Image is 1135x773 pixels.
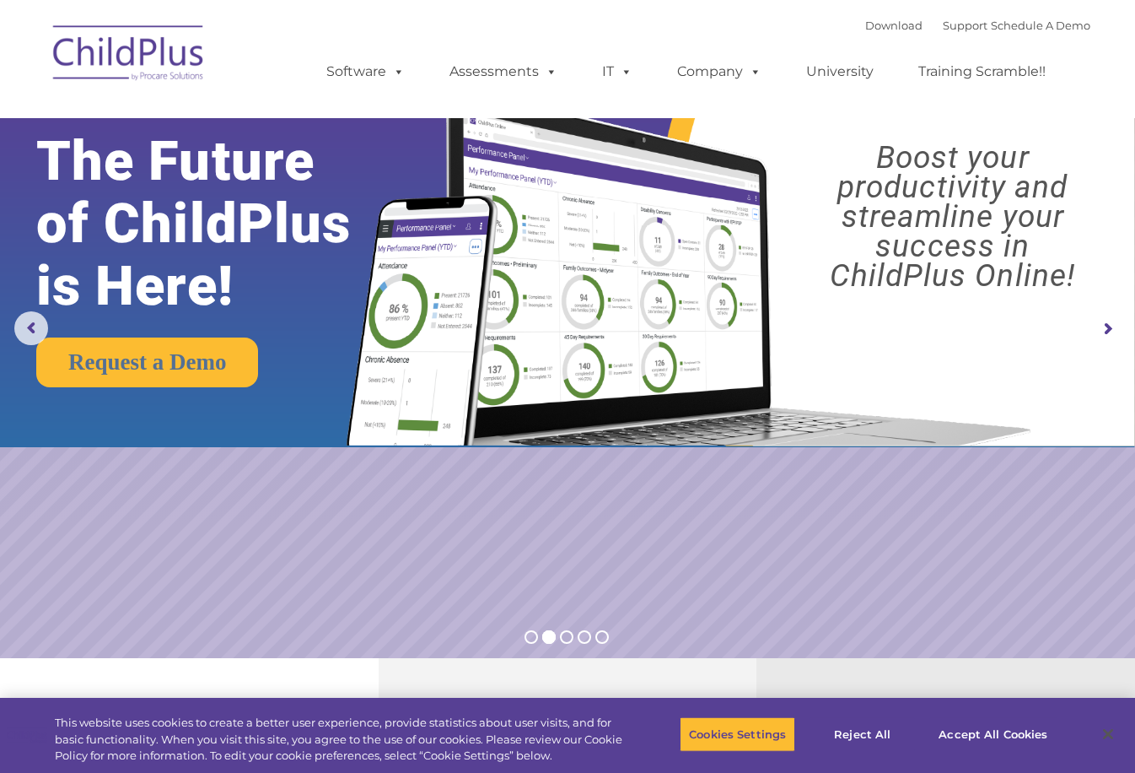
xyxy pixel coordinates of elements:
span: Phone number [234,181,306,193]
a: Software [309,55,422,89]
a: IT [585,55,649,89]
img: ChildPlus by Procare Solutions [45,14,213,98]
button: Reject All [810,716,915,752]
button: Accept All Cookies [929,716,1057,752]
a: Request a Demo [36,338,258,387]
div: This website uses cookies to create a better user experience, provide statistics about user visit... [55,715,624,765]
rs-layer: Boost your productivity and streamline your success in ChildPlus Online! [784,143,1121,290]
button: Close [1089,716,1127,753]
a: Company [660,55,778,89]
span: Last name [234,111,286,124]
a: Schedule A Demo [991,19,1090,32]
a: Assessments [433,55,574,89]
button: Cookies Settings [680,716,795,752]
a: Download [865,19,923,32]
font: | [865,19,1090,32]
a: Support [943,19,987,32]
rs-layer: The Future of ChildPlus is Here! [36,130,399,317]
a: University [789,55,890,89]
a: Training Scramble!! [901,55,1062,89]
